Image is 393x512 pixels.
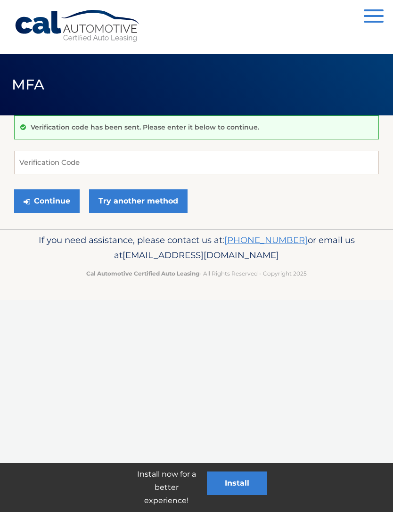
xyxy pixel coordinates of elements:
input: Verification Code [14,151,379,174]
button: Continue [14,189,80,213]
p: - All Rights Reserved - Copyright 2025 [14,268,379,278]
p: If you need assistance, please contact us at: or email us at [14,233,379,263]
p: Install now for a better experience! [126,468,207,507]
a: [PHONE_NUMBER] [224,235,308,245]
span: MFA [12,76,45,93]
a: Cal Automotive [14,9,141,43]
button: Menu [364,9,384,25]
p: Verification code has been sent. Please enter it below to continue. [31,123,259,131]
button: Install [207,471,267,495]
strong: Cal Automotive Certified Auto Leasing [86,270,199,277]
a: Try another method [89,189,188,213]
span: [EMAIL_ADDRESS][DOMAIN_NAME] [123,250,279,260]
